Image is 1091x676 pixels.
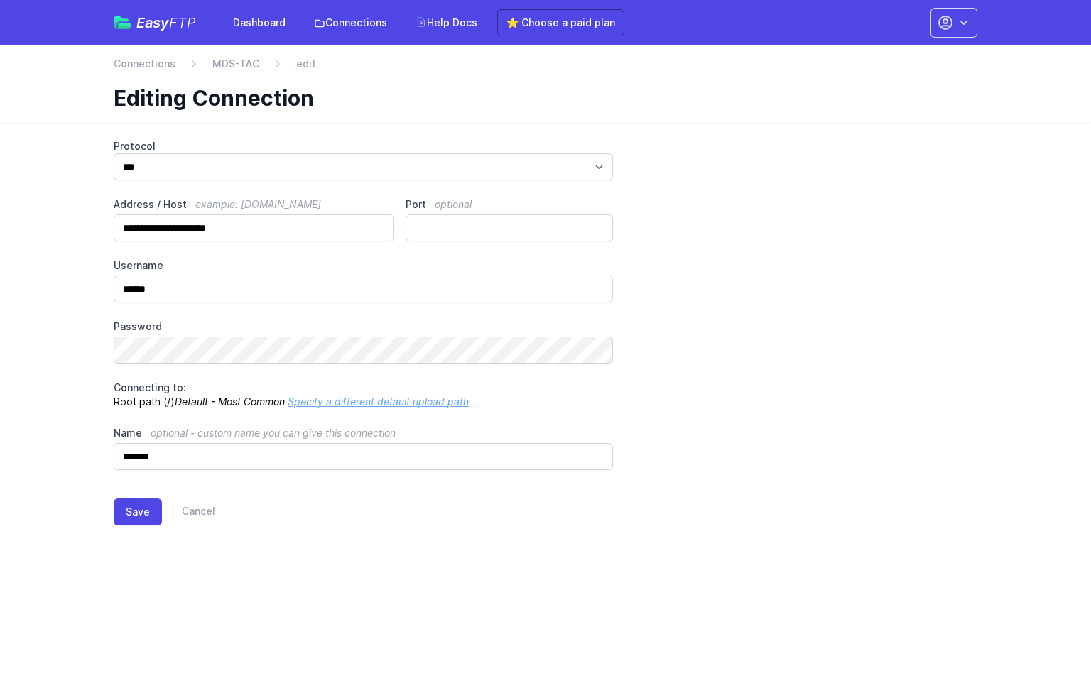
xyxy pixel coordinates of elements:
[114,258,613,273] label: Username
[288,396,469,408] a: Specify a different default upload path
[114,16,131,29] img: easyftp_logo.png
[114,57,175,71] a: Connections
[114,197,394,212] label: Address / Host
[162,498,215,525] a: Cancel
[224,10,294,36] a: Dashboard
[435,198,472,210] span: optional
[114,320,613,334] label: Password
[175,396,285,408] i: Default - Most Common
[195,198,321,210] span: example: [DOMAIN_NAME]
[305,10,396,36] a: Connections
[1020,605,1074,659] iframe: Drift Widget Chat Controller
[114,426,613,440] label: Name
[136,16,196,30] span: Easy
[151,427,396,439] span: optional - custom name you can give this connection
[212,57,259,71] a: MDS-TAC
[407,10,486,36] a: Help Docs
[114,57,977,80] nav: Breadcrumb
[114,85,966,111] h1: Editing Connection
[114,381,186,393] span: Connecting to:
[406,197,613,212] label: Port
[114,381,613,409] p: Root path (/)
[169,14,196,31] span: FTP
[114,16,196,30] a: EasyFTP
[114,139,613,153] label: Protocol
[497,9,624,36] a: ⭐ Choose a paid plan
[296,57,316,71] span: edit
[114,498,162,525] button: Save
